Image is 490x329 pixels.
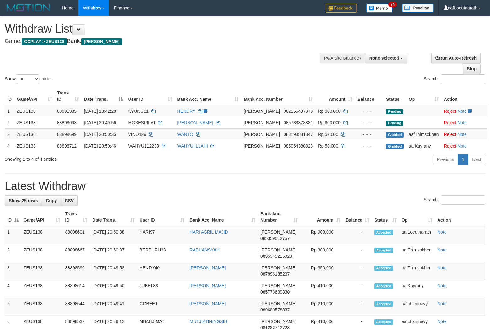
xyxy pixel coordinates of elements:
a: Reject [444,109,456,114]
th: Bank Acc. Name: activate to sort column ascending [175,87,242,105]
span: 88898663 [57,120,77,125]
a: Note [437,247,447,252]
input: Search: [441,74,485,84]
a: WAHYU ILLAHI [177,143,208,148]
td: 88898601 [63,226,90,244]
a: Previous [433,154,458,165]
th: Status [384,87,406,105]
span: Accepted [374,266,393,271]
td: ZEUS138 [14,117,55,128]
a: Note [457,120,467,125]
span: WAHYU112233 [128,143,159,148]
span: Accepted [374,248,393,253]
td: [DATE] 20:49:53 [90,262,137,280]
span: [PERSON_NAME] [260,229,296,235]
th: Op: activate to sort column ascending [399,208,435,226]
td: [DATE] 20:49:50 [90,280,137,298]
td: 1 [5,105,14,117]
span: Rp 52.000 [318,132,338,137]
span: 88891985 [57,109,77,114]
td: aafThimsokhen [399,262,435,280]
a: HARI ASRIL MAJID [189,229,228,235]
span: 88898712 [57,143,77,148]
span: [DATE] 20:50:35 [84,132,116,137]
img: Button%20Memo.svg [366,4,393,13]
td: BERBURU33 [137,244,187,262]
span: Copy 083193881347 to clipboard [284,132,313,137]
span: Accepted [374,301,393,307]
td: aafLoeutnarath [399,226,435,244]
span: 34 [388,2,397,7]
td: aafKayrany [399,280,435,298]
a: Note [457,109,467,114]
a: MUTJIATININGSIH [189,319,227,324]
td: 2 [5,244,21,262]
td: ZEUS138 [14,140,55,152]
th: Bank Acc. Number: activate to sort column ascending [241,87,315,105]
span: KYUNG11 [128,109,148,114]
span: [PERSON_NAME] [260,301,296,306]
th: Trans ID: activate to sort column ascending [63,208,90,226]
a: Note [437,265,447,270]
th: Action [441,87,487,105]
td: ZEUS138 [21,298,63,316]
span: Pending [386,109,403,114]
td: [DATE] 20:50:38 [90,226,137,244]
td: [DATE] 20:49:41 [90,298,137,316]
th: Game/API: activate to sort column ascending [14,87,55,105]
span: [PERSON_NAME] [244,109,280,114]
label: Show entries [5,74,52,84]
td: ZEUS138 [21,244,63,262]
span: [PERSON_NAME] [260,283,296,288]
td: ZEUS138 [21,280,63,298]
a: Note [457,143,467,148]
a: Next [468,154,485,165]
span: [PERSON_NAME] [260,319,296,324]
span: MOSESPILAT [128,120,156,125]
a: [PERSON_NAME] [177,120,213,125]
a: [PERSON_NAME] [189,283,226,288]
a: RABUANSYAH [189,247,219,252]
td: Rp 350,000 [300,262,343,280]
a: Reject [444,143,456,148]
a: 1 [458,154,468,165]
span: Grabbed [386,144,404,149]
td: · [441,140,487,152]
td: JUBEL88 [137,280,187,298]
td: 3 [5,128,14,140]
td: 4 [5,280,21,298]
div: - - - [357,108,381,114]
a: Note [437,283,447,288]
a: CSV [61,195,78,206]
div: - - - [357,143,381,149]
td: 88898544 [63,298,90,316]
th: Amount: activate to sort column ascending [315,87,355,105]
a: Reject [444,132,456,137]
th: Balance: activate to sort column ascending [343,208,372,226]
span: Copy 085359012767 to clipboard [260,236,290,241]
th: Trans ID: activate to sort column ascending [55,87,82,105]
span: [PERSON_NAME] [244,143,280,148]
td: · [441,117,487,128]
span: CSV [65,198,74,203]
th: Bank Acc. Number: activate to sort column ascending [258,208,300,226]
td: · [441,128,487,140]
a: Note [437,301,447,306]
span: [PERSON_NAME] [81,38,122,45]
td: - [343,226,372,244]
td: 4 [5,140,14,152]
a: [PERSON_NAME] [189,265,226,270]
td: 2 [5,117,14,128]
span: Rp 50.000 [318,143,338,148]
td: GOBEET [137,298,187,316]
span: Accepted [374,283,393,289]
th: Game/API: activate to sort column ascending [21,208,63,226]
span: [DATE] 20:49:56 [84,120,116,125]
span: None selected [369,56,399,61]
span: [PERSON_NAME] [244,120,280,125]
td: · [441,105,487,117]
th: Status: activate to sort column ascending [372,208,399,226]
td: - [343,280,372,298]
select: Showentries [16,74,39,84]
span: Copy 089680578337 to clipboard [260,307,290,312]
